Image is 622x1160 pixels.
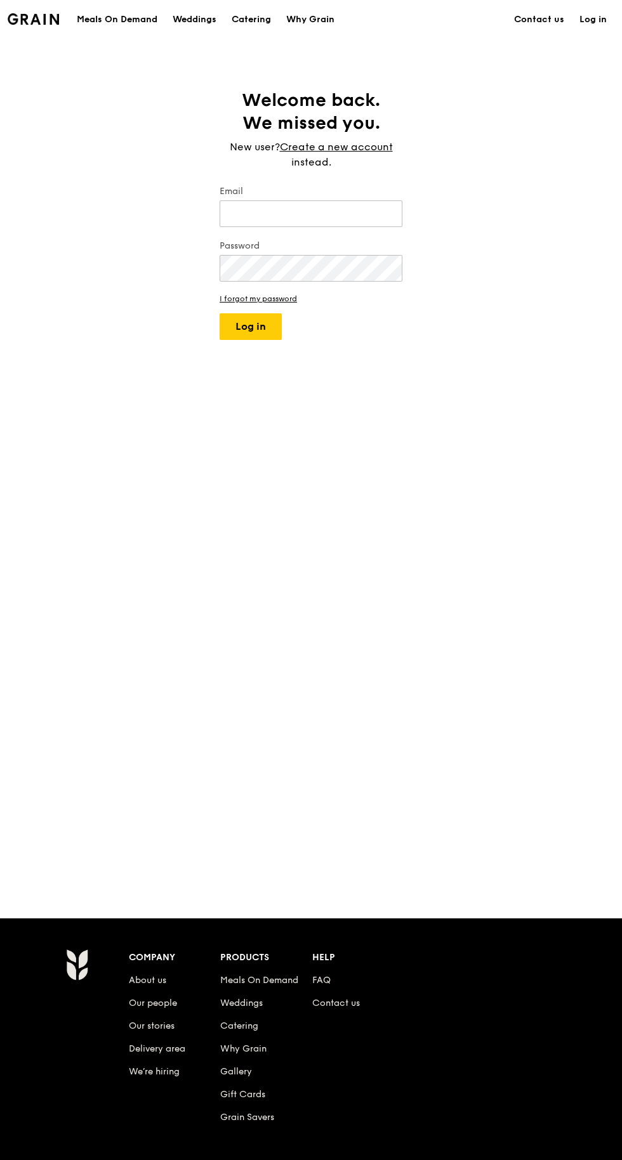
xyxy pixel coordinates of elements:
div: Catering [232,1,271,39]
a: Create a new account [280,140,393,155]
a: Grain Savers [220,1112,274,1123]
a: Weddings [220,998,263,1008]
a: Contact us [506,1,572,39]
a: Gallery [220,1066,252,1077]
div: Products [220,949,312,967]
a: Delivery area [129,1043,185,1054]
a: Our people [129,998,177,1008]
a: Catering [224,1,279,39]
button: Log in [220,313,282,340]
a: Catering [220,1020,258,1031]
img: Grain [66,949,88,981]
h1: Welcome back. We missed you. [220,89,402,134]
a: Our stories [129,1020,175,1031]
label: Password [220,240,402,252]
a: FAQ [312,975,331,986]
div: Help [312,949,404,967]
a: Why Grain [279,1,342,39]
span: New user? [230,141,280,153]
a: Why Grain [220,1043,267,1054]
a: We’re hiring [129,1066,180,1077]
div: Why Grain [286,1,334,39]
span: instead. [291,156,331,168]
a: About us [129,975,166,986]
img: Grain [8,13,59,25]
div: Meals On Demand [77,1,157,39]
a: Meals On Demand [220,975,298,986]
a: I forgot my password [220,294,402,303]
a: Gift Cards [220,1089,265,1100]
a: Log in [572,1,614,39]
a: Weddings [165,1,224,39]
label: Email [220,185,402,198]
div: Company [129,949,220,967]
div: Weddings [173,1,216,39]
a: Contact us [312,998,360,1008]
